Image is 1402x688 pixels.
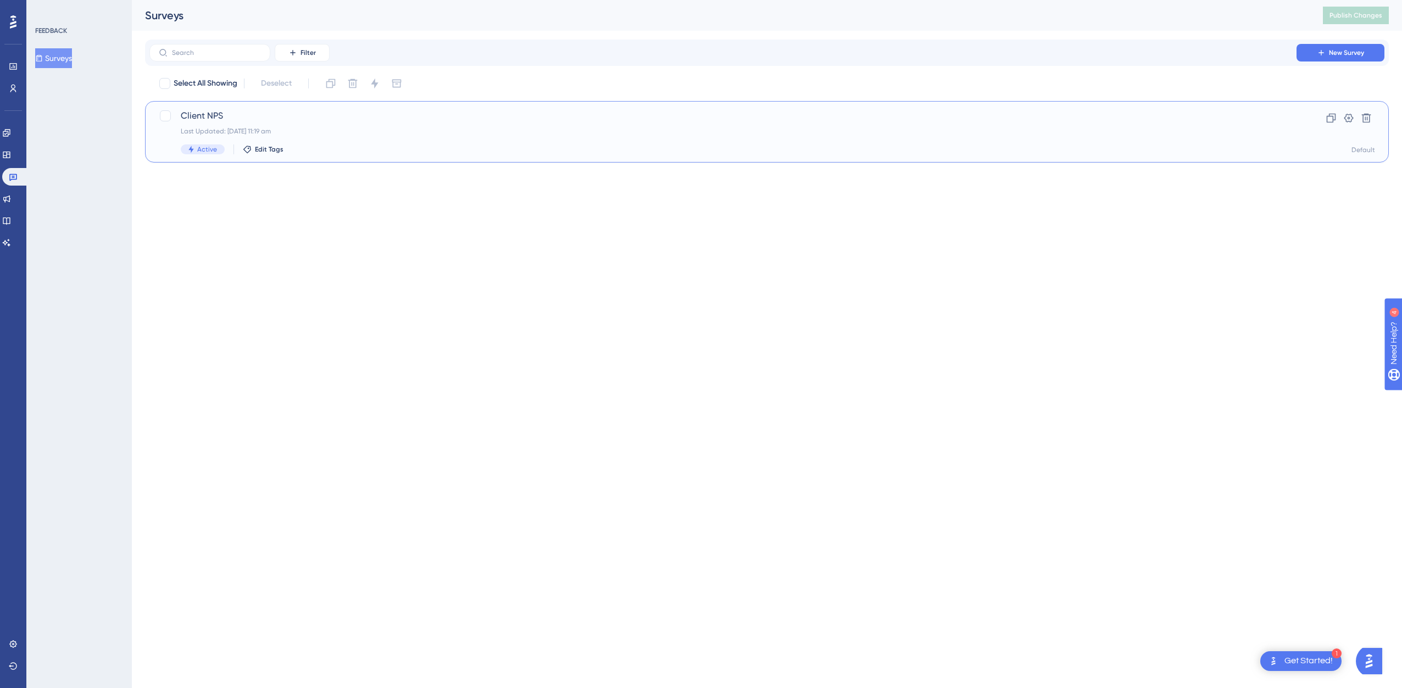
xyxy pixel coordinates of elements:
[181,109,1265,122] span: Client NPS
[301,48,316,57] span: Filter
[1297,44,1384,61] button: New Survey
[261,77,292,90] span: Deselect
[243,145,283,154] button: Edit Tags
[1329,48,1364,57] span: New Survey
[1260,651,1342,671] div: Open Get Started! checklist, remaining modules: 1
[26,3,69,16] span: Need Help?
[181,127,1265,136] div: Last Updated: [DATE] 11:19 am
[251,74,302,93] button: Deselect
[275,44,330,61] button: Filter
[197,145,217,154] span: Active
[145,8,1295,23] div: Surveys
[35,26,67,35] div: FEEDBACK
[1332,648,1342,658] div: 1
[1329,11,1382,20] span: Publish Changes
[1356,645,1389,678] iframe: UserGuiding AI Assistant Launcher
[1351,146,1375,154] div: Default
[174,77,237,90] span: Select All Showing
[1323,7,1389,24] button: Publish Changes
[1267,655,1280,668] img: launcher-image-alternative-text
[35,48,72,68] button: Surveys
[255,145,283,154] span: Edit Tags
[1284,655,1333,667] div: Get Started!
[76,5,80,14] div: 4
[172,49,261,57] input: Search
